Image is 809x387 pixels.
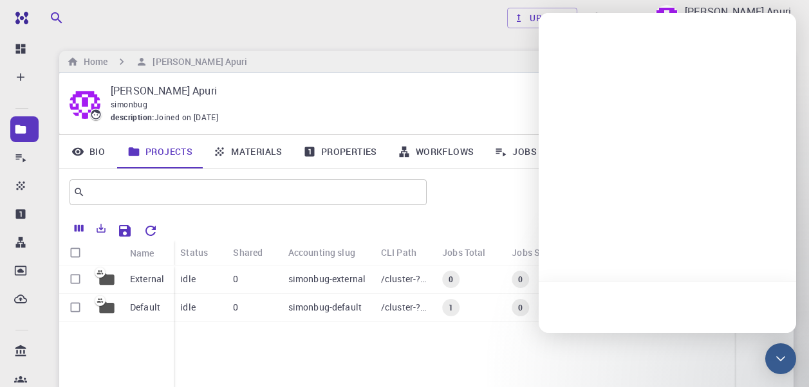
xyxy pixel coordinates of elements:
div: Accounting slug [288,240,355,265]
div: Jobs Total [436,240,505,265]
div: CLI Path [375,240,436,265]
p: 0 [233,273,238,285]
div: Shared [233,240,263,265]
span: Joined on [DATE] [154,111,218,124]
a: Jobs [484,135,547,168]
img: Simon Bajongdo Apuri [654,5,680,31]
span: 0 [443,274,458,285]
div: Icon [91,240,124,265]
button: Columns [68,218,90,239]
p: /cluster-???-home/[PERSON_NAME]/simonbug-external [381,273,429,285]
p: simonbug-default [288,301,362,314]
p: 0 [233,301,238,314]
p: [PERSON_NAME] Apuri [111,83,773,98]
span: 1 [443,302,458,313]
p: idle [180,301,196,314]
div: Accounting slug [282,240,375,265]
p: /cluster-???-home/simonbug/simonbug-default [381,301,429,314]
p: [PERSON_NAME] Apuri [685,4,791,19]
div: Jobs Subm. [505,240,581,265]
a: Materials [203,135,293,168]
button: Save Explorer Settings [112,218,138,244]
button: Reset Explorer Settings [138,218,163,244]
h6: [PERSON_NAME] Apuri [147,55,247,69]
div: Status [180,240,208,265]
div: Jobs Total [442,240,486,265]
p: simonbug-external [288,273,366,285]
span: 0 [513,302,528,313]
a: Bio [59,135,117,168]
a: Workflows [387,135,485,168]
div: Jobs Subm. [512,240,561,265]
div: Open Intercom Messenger [765,343,796,374]
p: External [130,273,164,285]
div: Shared [227,240,281,265]
div: Name [130,240,154,265]
a: Projects [117,135,203,168]
a: Upgrade [507,8,577,28]
p: Default [130,301,160,314]
nav: breadcrumb [64,55,250,69]
div: Name [124,240,174,265]
div: Status [174,240,227,265]
span: simonbug [111,99,147,109]
p: idle [180,273,196,285]
span: 0 [513,274,528,285]
div: CLI Path [381,240,416,265]
h6: Home [79,55,107,69]
img: logo [10,12,28,24]
button: Export [90,218,112,239]
a: Properties [293,135,387,168]
span: description : [111,111,154,124]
